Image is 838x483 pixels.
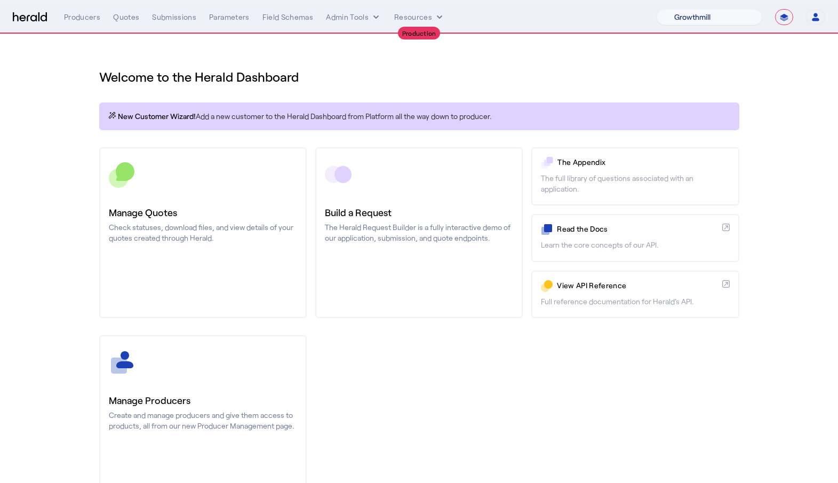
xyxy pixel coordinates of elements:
[531,271,739,318] a: View API ReferenceFull reference documentation for Herald's API.
[531,214,739,262] a: Read the DocsLearn the core concepts of our API.
[541,240,729,250] p: Learn the core concepts of our API.
[108,111,731,122] p: Add a new customer to the Herald Dashboard from Platform all the way down to producer.
[531,147,739,205] a: The AppendixThe full library of questions associated with an application.
[209,12,250,22] div: Parameters
[109,222,297,243] p: Check statuses, download files, and view details of your quotes created through Herald.
[541,296,729,307] p: Full reference documentation for Herald's API.
[315,147,523,318] a: Build a RequestThe Herald Request Builder is a fully interactive demo of our application, submiss...
[398,27,441,39] div: Production
[118,111,196,122] span: New Customer Wizard!
[64,12,100,22] div: Producers
[325,205,513,220] h3: Build a Request
[152,12,196,22] div: Submissions
[326,12,381,22] button: internal dropdown menu
[394,12,445,22] button: Resources dropdown menu
[109,410,297,431] p: Create and manage producers and give them access to products, all from our new Producer Managemen...
[325,222,513,243] p: The Herald Request Builder is a fully interactive demo of our application, submission, and quote ...
[557,280,717,291] p: View API Reference
[109,393,297,408] h3: Manage Producers
[99,68,739,85] h1: Welcome to the Herald Dashboard
[113,12,139,22] div: Quotes
[557,157,729,168] p: The Appendix
[13,12,47,22] img: Herald Logo
[109,205,297,220] h3: Manage Quotes
[541,173,729,194] p: The full library of questions associated with an application.
[99,147,307,318] a: Manage QuotesCheck statuses, download files, and view details of your quotes created through Herald.
[262,12,314,22] div: Field Schemas
[557,224,717,234] p: Read the Docs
